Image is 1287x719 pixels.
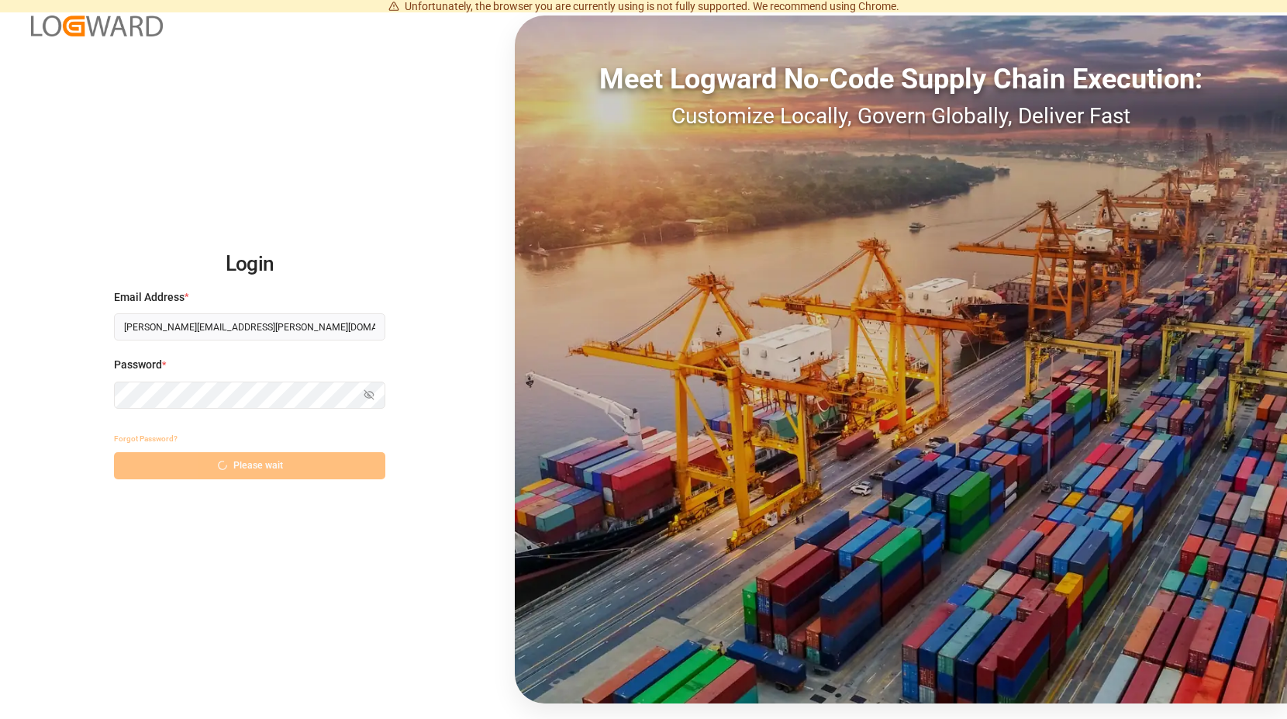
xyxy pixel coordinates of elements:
div: Meet Logward No-Code Supply Chain Execution: [515,58,1287,100]
input: Enter your email [114,313,385,340]
div: Customize Locally, Govern Globally, Deliver Fast [515,100,1287,133]
span: Password [114,357,162,373]
span: Email Address [114,289,185,306]
h2: Login [114,240,385,289]
img: Logward_new_orange.png [31,16,163,36]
